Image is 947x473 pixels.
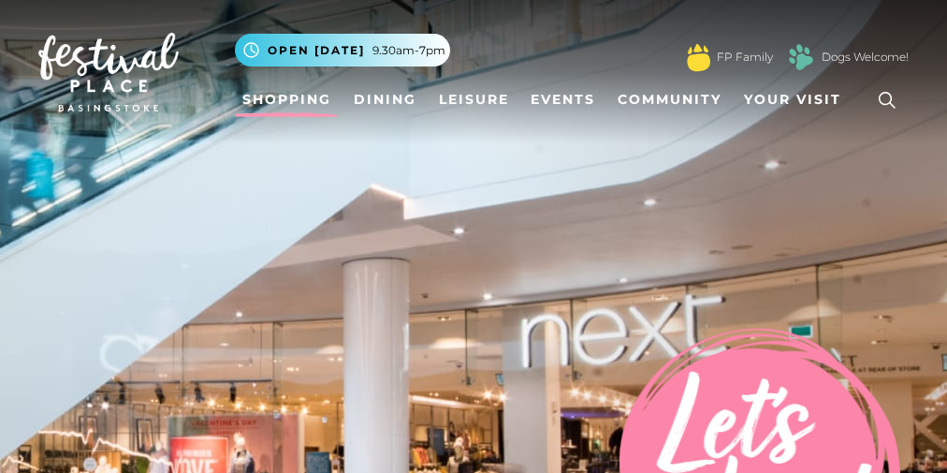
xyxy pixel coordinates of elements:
[235,82,339,117] a: Shopping
[38,33,179,111] img: Festival Place Logo
[736,82,858,117] a: Your Visit
[610,82,729,117] a: Community
[346,82,424,117] a: Dining
[372,42,445,59] span: 9.30am-7pm
[523,82,603,117] a: Events
[235,34,450,67] button: Open [DATE] 9.30am-7pm
[717,49,773,66] a: FP Family
[431,82,517,117] a: Leisure
[268,42,365,59] span: Open [DATE]
[822,49,909,66] a: Dogs Welcome!
[744,90,841,110] span: Your Visit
